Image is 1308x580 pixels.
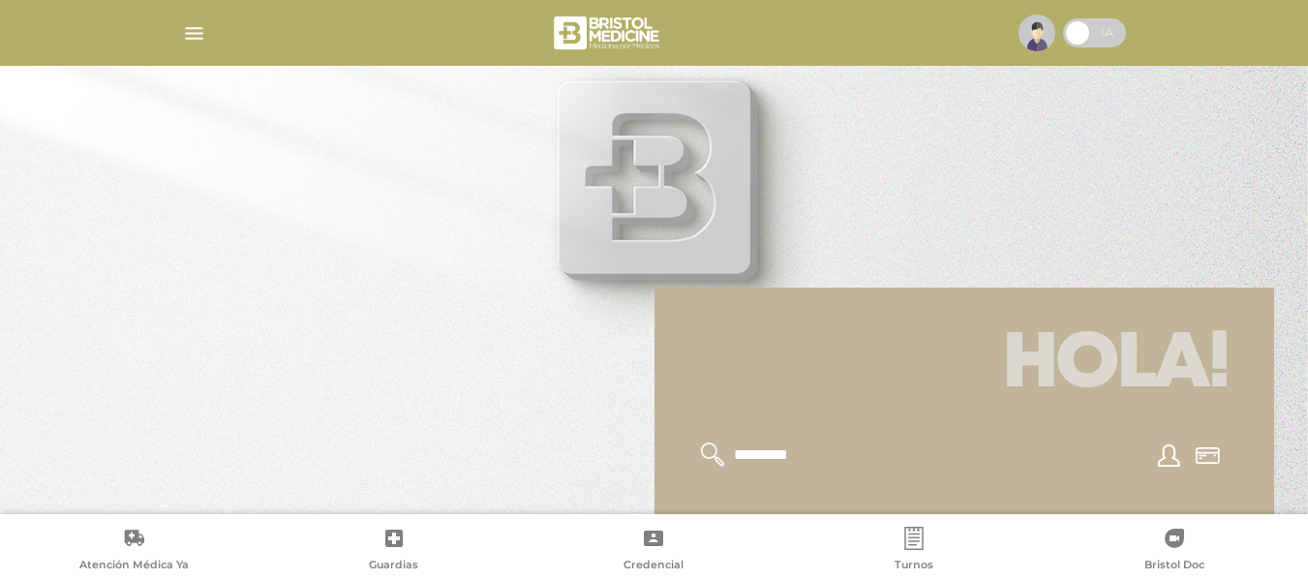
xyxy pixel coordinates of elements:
[1044,527,1304,576] a: Bristol Doc
[4,527,264,576] a: Atención Médica Ya
[182,21,206,46] img: Cober_menu-lines-white.svg
[624,558,684,575] span: Credencial
[524,527,784,576] a: Credencial
[79,558,189,575] span: Atención Médica Ya
[1144,558,1204,575] span: Bristol Doc
[895,558,933,575] span: Turnos
[369,558,418,575] span: Guardias
[678,311,1251,419] h1: Hola!
[1019,15,1055,51] img: profile-placeholder.svg
[264,527,525,576] a: Guardias
[551,10,666,56] img: bristol-medicine-blanco.png
[784,527,1045,576] a: Turnos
